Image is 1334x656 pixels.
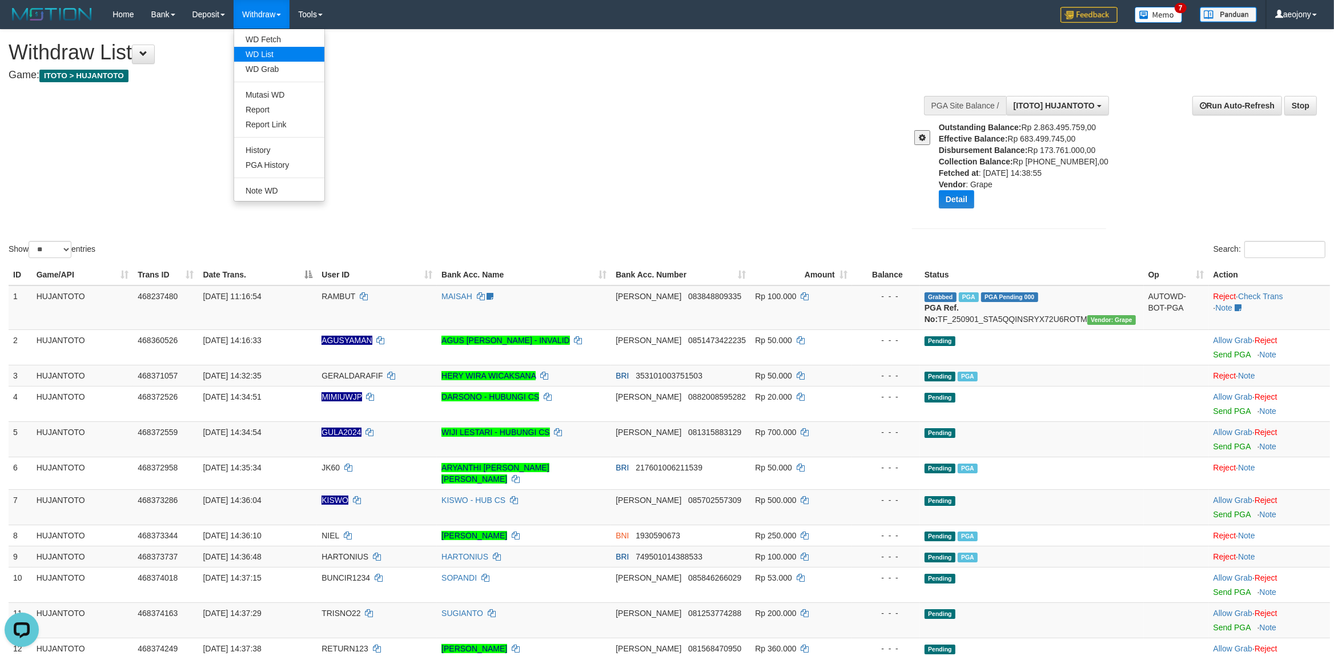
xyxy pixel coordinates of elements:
a: [PERSON_NAME] [441,644,507,653]
span: 468373286 [138,496,178,505]
td: TF_250901_STA5QQINSRYX72U6ROTM [920,285,1144,330]
th: Date Trans.: activate to sort column descending [198,264,317,285]
a: Allow Grab [1214,573,1252,582]
td: HUJANTOTO [32,489,134,525]
h1: Withdraw List [9,41,878,64]
th: Op: activate to sort column ascending [1144,264,1209,285]
a: Reject [1214,531,1236,540]
a: Note [1215,303,1232,312]
a: Send PGA [1214,407,1251,416]
span: [PERSON_NAME] [616,644,681,653]
th: User ID: activate to sort column ascending [317,264,437,285]
td: · [1209,489,1330,525]
span: PGA Pending [981,292,1038,302]
b: Fetched at [939,168,979,178]
a: PGA History [234,158,324,172]
a: Reject [1255,573,1277,582]
div: - - - [857,291,915,302]
span: · [1214,392,1255,401]
a: Report Link [234,117,324,132]
span: BNI [616,531,629,540]
a: Reject [1214,552,1236,561]
span: Pending [925,428,955,438]
span: Rp 20.000 [755,392,792,401]
b: Disbursement Balance: [939,146,1028,155]
span: Pending [925,393,955,403]
span: 468374018 [138,573,178,582]
span: Copy 085846266029 to clipboard [688,573,741,582]
td: HUJANTOTO [32,525,134,546]
a: Reject [1255,609,1277,618]
td: HUJANTOTO [32,421,134,457]
span: [DATE] 14:34:54 [203,428,261,437]
div: - - - [857,572,915,583]
span: 468374163 [138,609,178,618]
span: 468371057 [138,371,178,380]
td: HUJANTOTO [32,457,134,489]
span: [PERSON_NAME] [616,292,681,301]
a: Allow Grab [1214,392,1252,401]
span: NIEL [322,531,339,540]
td: · [1209,525,1330,546]
span: [PERSON_NAME] [616,609,681,618]
div: - - - [857,426,915,438]
span: GERALDARAFIF [322,371,383,380]
span: BRI [616,552,629,561]
span: RETURN123 [322,644,368,653]
td: · [1209,567,1330,602]
span: 468372559 [138,428,178,437]
span: [DATE] 14:36:04 [203,496,261,505]
span: [DATE] 14:34:51 [203,392,261,401]
a: Allow Grab [1214,609,1252,618]
a: Reject [1255,392,1277,401]
td: 11 [9,602,32,638]
span: Copy 081315883129 to clipboard [688,428,741,437]
a: Send PGA [1214,510,1251,519]
th: Bank Acc. Name: activate to sort column ascending [437,264,611,285]
span: Rp 100.000 [755,292,796,301]
a: Run Auto-Refresh [1192,96,1282,115]
span: [DATE] 14:35:34 [203,463,261,472]
a: Send PGA [1214,442,1251,451]
span: Pending [925,574,955,583]
th: Status [920,264,1144,285]
span: Pending [925,609,955,619]
span: Marked by aeokris [958,372,978,381]
a: KISWO - HUB CS [441,496,505,505]
span: Rp 53.000 [755,573,792,582]
span: 468360526 [138,336,178,345]
a: HARTONIUS [441,552,488,561]
td: · [1209,386,1330,421]
td: HUJANTOTO [32,567,134,602]
a: HERY WIRA WICAKSANA [441,371,536,380]
td: HUJANTOTO [32,329,134,365]
span: Rp 50.000 [755,463,792,472]
a: Note [1260,623,1277,632]
a: Reject [1214,371,1236,380]
span: [PERSON_NAME] [616,392,681,401]
td: 9 [9,546,32,567]
span: 468372526 [138,392,178,401]
td: 10 [9,567,32,602]
span: Rp 50.000 [755,336,792,345]
b: Vendor [939,180,966,189]
td: · [1209,365,1330,386]
span: [DATE] 11:16:54 [203,292,261,301]
span: ITOTO > HUJANTOTO [39,70,128,82]
span: 468372958 [138,463,178,472]
span: Pending [925,496,955,506]
a: Reject [1255,428,1277,437]
a: Note [1238,531,1255,540]
div: - - - [857,530,915,541]
span: 468373737 [138,552,178,561]
a: Mutasi WD [234,87,324,102]
span: Grabbed [925,292,957,302]
a: Check Trans [1238,292,1283,301]
td: 7 [9,489,32,525]
a: SUGIANTO [441,609,483,618]
a: Note [1260,510,1277,519]
span: [DATE] 14:16:33 [203,336,261,345]
span: [PERSON_NAME] [616,428,681,437]
a: Reject [1255,644,1277,653]
a: Note [1238,552,1255,561]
